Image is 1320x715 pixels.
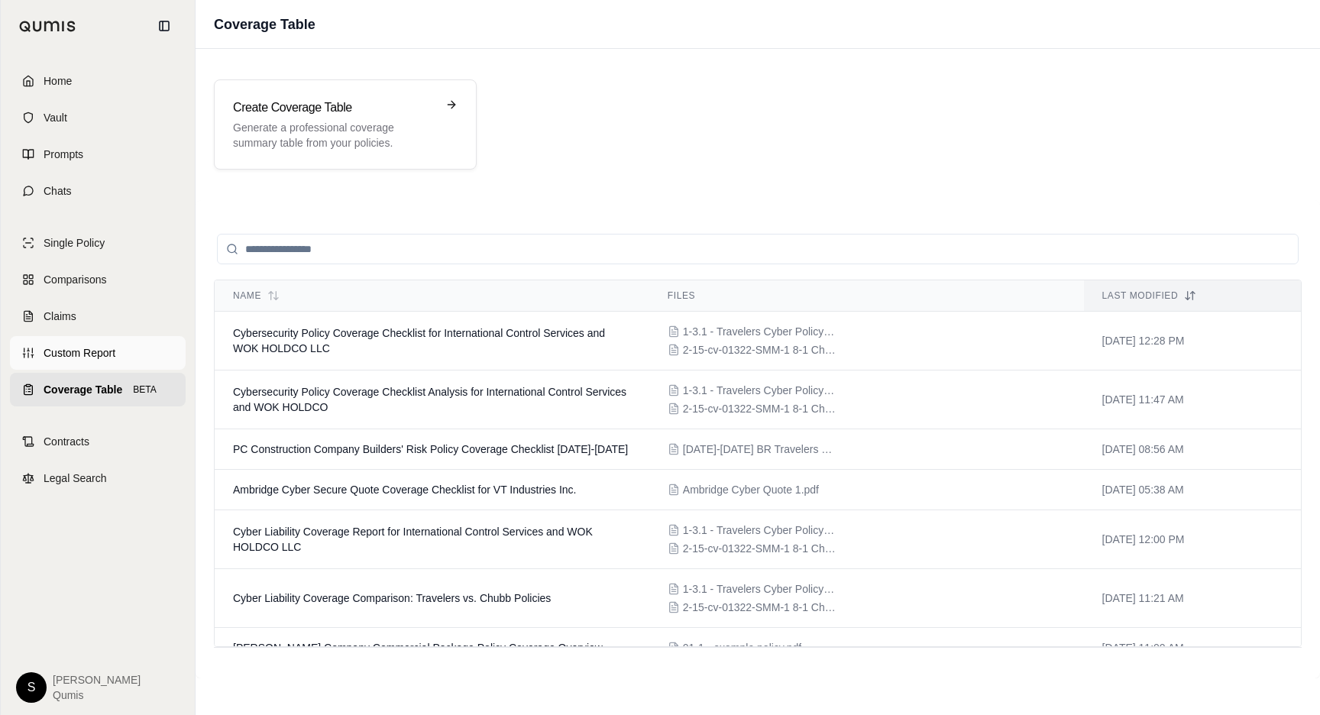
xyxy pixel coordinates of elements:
[233,327,605,354] span: Cybersecurity Policy Coverage Checklist for International Control Services and WOK HOLDCO LLC
[214,14,315,35] h1: Coverage Table
[233,484,577,496] span: Ambridge Cyber Secure Quote Coverage Checklist for VT Industries Inc.
[152,14,176,38] button: Collapse sidebar
[233,120,436,150] p: Generate a professional coverage summary table from your policies.
[44,434,89,449] span: Contracts
[233,526,593,553] span: Cyber Liability Coverage Report for International Control Services and WOK HOLDCO LLC
[1084,470,1301,510] td: [DATE] 05:38 AM
[44,110,67,125] span: Vault
[44,309,76,324] span: Claims
[233,443,628,455] span: PC Construction Company Builders' Risk Policy Coverage Checklist 2024-2026
[44,235,105,251] span: Single Policy
[10,425,186,458] a: Contracts
[128,382,160,397] span: BETA
[44,345,115,361] span: Custom Report
[683,541,836,556] span: 2-15-cv-01322-SMM-1 8-1 Chubb Cyber2.pdf
[44,272,106,287] span: Comparisons
[10,299,186,333] a: Claims
[233,642,603,654] span: E J Rohn Company Commercial Package Policy Coverage Overview
[683,600,836,615] span: 2-15-cv-01322-SMM-1 8-1 Chubb Cyber2.pdf
[233,290,631,302] div: Name
[19,21,76,32] img: Qumis Logo
[1084,510,1301,569] td: [DATE] 12:00 PM
[1084,429,1301,470] td: [DATE] 08:56 AM
[10,226,186,260] a: Single Policy
[44,73,72,89] span: Home
[683,482,819,497] span: Ambridge Cyber Quote 1.pdf
[683,522,836,538] span: 1-3.1 - Travelers Cyber Policy40.pdf
[683,640,801,655] span: 01-1 - example policy.pdf
[10,64,186,98] a: Home
[233,99,436,117] h3: Create Coverage Table
[10,336,186,370] a: Custom Report
[44,183,72,199] span: Chats
[233,386,626,413] span: Cybersecurity Policy Coverage Checklist Analysis for International Control Services and WOK HOLDCO
[683,324,836,339] span: 1-3.1 - Travelers Cyber Policy40.pdf
[10,373,186,406] a: Coverage TableBETA
[1084,569,1301,628] td: [DATE] 11:21 AM
[16,672,47,703] div: S
[683,342,836,357] span: 2-15-cv-01322-SMM-1 8-1 Chubb Cyber2.pdf
[683,581,836,597] span: 1-3.1 - Travelers Cyber Policy40.pdf
[683,401,836,416] span: 2-15-cv-01322-SMM-1 8-1 Chubb Cyber2.pdf
[10,101,186,134] a: Vault
[683,383,836,398] span: 1-3.1 - Travelers Cyber Policy40.pdf
[44,382,122,397] span: Coverage Table
[44,147,83,162] span: Prompts
[1084,370,1301,429] td: [DATE] 11:47 AM
[649,280,1084,312] th: Files
[683,442,836,457] span: 2024-2026 BR Travelers Policy QT-660-6T156565-TIL-24.pdf
[1102,290,1283,302] div: Last modified
[53,687,141,703] span: Qumis
[10,263,186,296] a: Comparisons
[233,592,551,604] span: Cyber Liability Coverage Comparison: Travelers vs. Chubb Policies
[1084,628,1301,668] td: [DATE] 11:00 AM
[1084,312,1301,370] td: [DATE] 12:28 PM
[10,461,186,495] a: Legal Search
[53,672,141,687] span: [PERSON_NAME]
[10,174,186,208] a: Chats
[44,471,107,486] span: Legal Search
[10,137,186,171] a: Prompts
